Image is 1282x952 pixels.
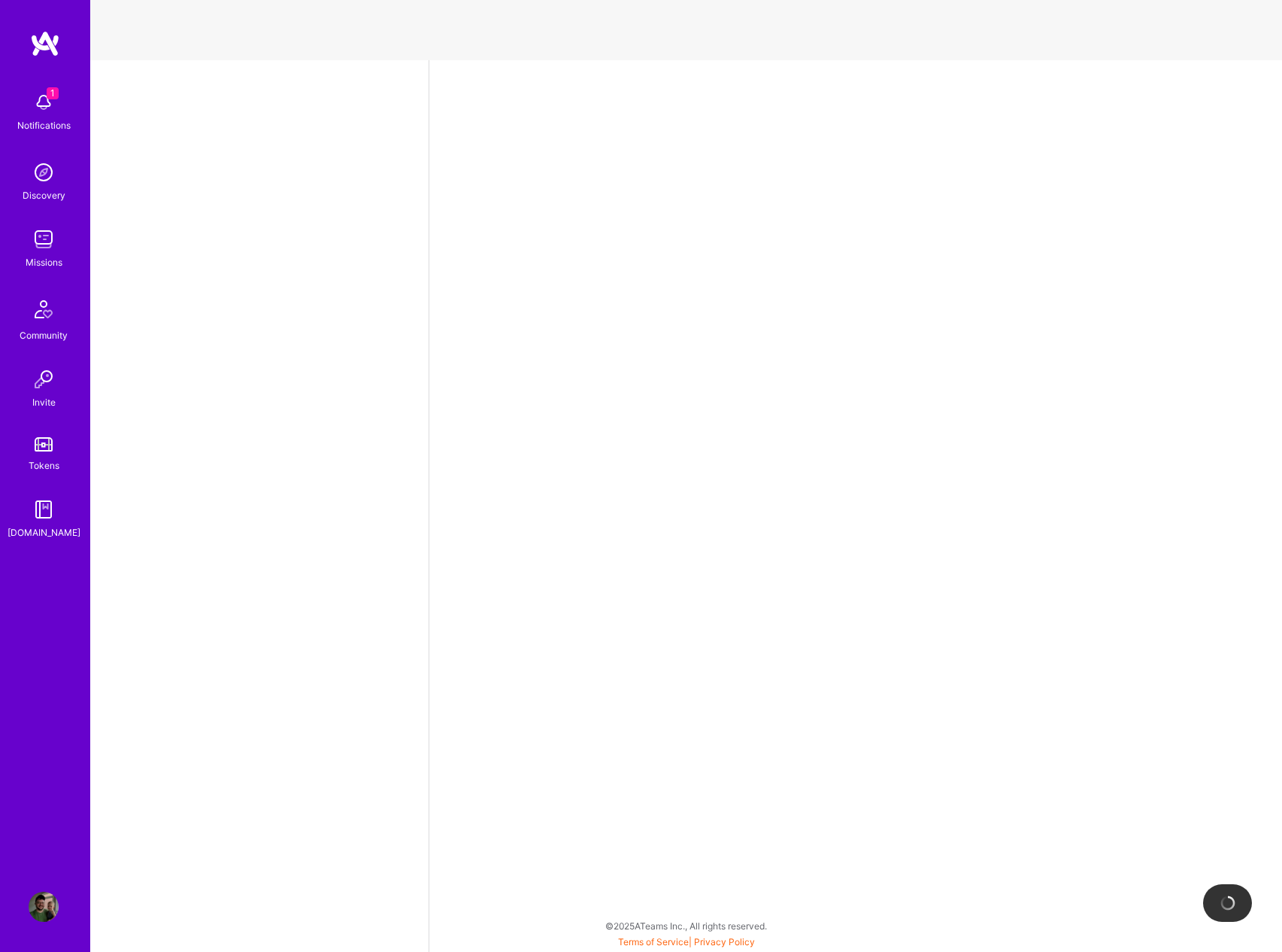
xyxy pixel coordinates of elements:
span: | [618,936,755,947]
img: logo [30,30,60,57]
div: © 2025 ATeams Inc., All rights reserved. [90,907,1282,944]
img: User Avatar [29,892,59,922]
img: bell [29,87,59,117]
a: Terms of Service [618,936,689,947]
div: Invite [32,394,56,410]
img: Invite [29,364,59,394]
a: Privacy Policy [694,936,755,947]
img: discovery [29,157,59,187]
div: Notifications [17,117,71,133]
div: Missions [26,254,62,270]
img: Community [26,291,62,327]
div: Tokens [29,458,59,473]
div: [DOMAIN_NAME] [8,525,80,540]
a: User Avatar [25,892,62,922]
span: 1 [47,87,59,99]
img: tokens [35,437,53,452]
img: loading [1219,894,1237,912]
img: teamwork [29,224,59,254]
div: Discovery [23,187,65,203]
img: guide book [29,494,59,525]
div: Community [20,327,68,343]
